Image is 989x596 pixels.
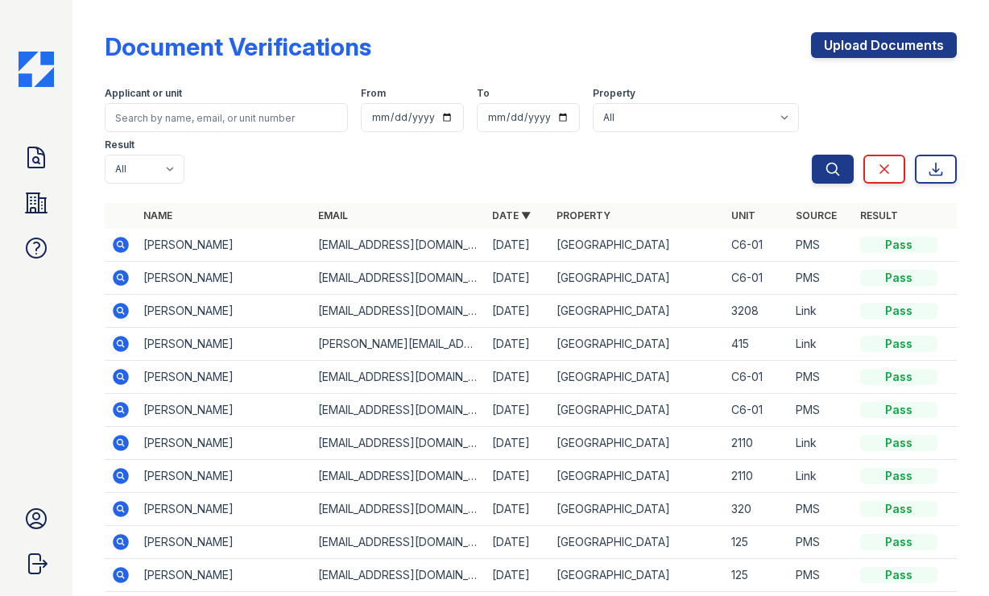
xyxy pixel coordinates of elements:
[137,559,312,592] td: [PERSON_NAME]
[725,229,789,262] td: C6-01
[312,262,486,295] td: [EMAIL_ADDRESS][DOMAIN_NAME]
[312,229,486,262] td: [EMAIL_ADDRESS][DOMAIN_NAME]
[486,460,550,493] td: [DATE]
[725,394,789,427] td: C6-01
[789,526,854,559] td: PMS
[312,361,486,394] td: [EMAIL_ADDRESS][DOMAIN_NAME]
[860,270,937,286] div: Pass
[725,361,789,394] td: C6-01
[550,526,725,559] td: [GEOGRAPHIC_DATA]
[550,559,725,592] td: [GEOGRAPHIC_DATA]
[486,493,550,526] td: [DATE]
[725,460,789,493] td: 2110
[860,501,937,517] div: Pass
[789,229,854,262] td: PMS
[860,336,937,352] div: Pass
[312,328,486,361] td: [PERSON_NAME][EMAIL_ADDRESS][DOMAIN_NAME]
[361,87,386,100] label: From
[318,209,348,221] a: Email
[789,559,854,592] td: PMS
[860,468,937,484] div: Pass
[486,394,550,427] td: [DATE]
[137,526,312,559] td: [PERSON_NAME]
[860,534,937,550] div: Pass
[137,328,312,361] td: [PERSON_NAME]
[486,328,550,361] td: [DATE]
[312,427,486,460] td: [EMAIL_ADDRESS][DOMAIN_NAME]
[789,427,854,460] td: Link
[860,209,898,221] a: Result
[860,303,937,319] div: Pass
[860,567,937,583] div: Pass
[860,369,937,385] div: Pass
[789,295,854,328] td: Link
[860,402,937,418] div: Pass
[557,209,610,221] a: Property
[725,328,789,361] td: 415
[486,295,550,328] td: [DATE]
[312,295,486,328] td: [EMAIL_ADDRESS][DOMAIN_NAME]
[725,427,789,460] td: 2110
[789,394,854,427] td: PMS
[725,559,789,592] td: 125
[137,295,312,328] td: [PERSON_NAME]
[860,237,937,253] div: Pass
[789,460,854,493] td: Link
[486,526,550,559] td: [DATE]
[550,394,725,427] td: [GEOGRAPHIC_DATA]
[860,435,937,451] div: Pass
[550,229,725,262] td: [GEOGRAPHIC_DATA]
[550,493,725,526] td: [GEOGRAPHIC_DATA]
[550,460,725,493] td: [GEOGRAPHIC_DATA]
[725,526,789,559] td: 125
[550,262,725,295] td: [GEOGRAPHIC_DATA]
[796,209,837,221] a: Source
[811,32,957,58] a: Upload Documents
[550,361,725,394] td: [GEOGRAPHIC_DATA]
[137,460,312,493] td: [PERSON_NAME]
[137,394,312,427] td: [PERSON_NAME]
[312,493,486,526] td: [EMAIL_ADDRESS][DOMAIN_NAME]
[731,209,755,221] a: Unit
[137,493,312,526] td: [PERSON_NAME]
[789,262,854,295] td: PMS
[789,361,854,394] td: PMS
[593,87,635,100] label: Property
[492,209,531,221] a: Date ▼
[312,526,486,559] td: [EMAIL_ADDRESS][DOMAIN_NAME]
[137,262,312,295] td: [PERSON_NAME]
[550,328,725,361] td: [GEOGRAPHIC_DATA]
[105,139,134,151] label: Result
[312,559,486,592] td: [EMAIL_ADDRESS][DOMAIN_NAME]
[143,209,172,221] a: Name
[105,103,348,132] input: Search by name, email, or unit number
[486,229,550,262] td: [DATE]
[725,295,789,328] td: 3208
[725,493,789,526] td: 320
[312,460,486,493] td: [EMAIL_ADDRESS][DOMAIN_NAME]
[550,427,725,460] td: [GEOGRAPHIC_DATA]
[312,394,486,427] td: [EMAIL_ADDRESS][DOMAIN_NAME]
[486,559,550,592] td: [DATE]
[105,87,182,100] label: Applicant or unit
[137,361,312,394] td: [PERSON_NAME]
[789,493,854,526] td: PMS
[725,262,789,295] td: C6-01
[486,262,550,295] td: [DATE]
[789,328,854,361] td: Link
[477,87,490,100] label: To
[550,295,725,328] td: [GEOGRAPHIC_DATA]
[486,427,550,460] td: [DATE]
[19,52,54,87] img: CE_Icon_Blue-c292c112584629df590d857e76928e9f676e5b41ef8f769ba2f05ee15b207248.png
[486,361,550,394] td: [DATE]
[137,229,312,262] td: [PERSON_NAME]
[137,427,312,460] td: [PERSON_NAME]
[105,32,371,61] div: Document Verifications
